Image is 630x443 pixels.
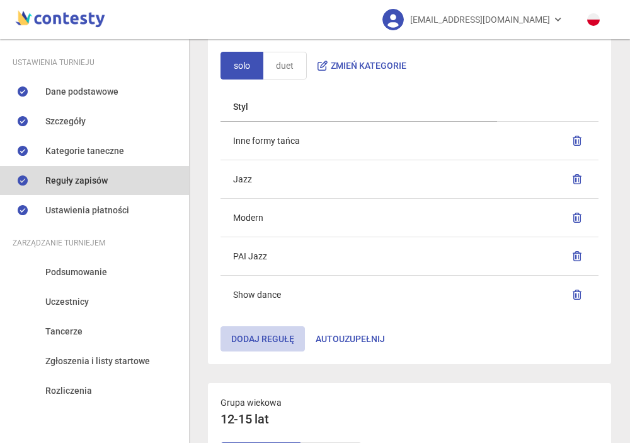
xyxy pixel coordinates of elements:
span: Tancerze [45,324,83,338]
span: Rozliczenia [45,384,92,398]
a: solo [220,52,263,80]
td: Show dance [220,276,438,314]
td: Inne formy tańca [220,122,438,160]
span: Szczegóły [45,114,86,128]
span: Reguły zapisów [45,174,108,187]
th: Styl [220,92,438,122]
button: Dodaj regułę [220,326,305,351]
a: duet [263,52,307,80]
span: Uczestnicy [45,295,89,309]
button: Autouzupełnij [305,326,396,351]
span: Zgłoszenia i listy startowe [45,354,150,368]
span: [EMAIL_ADDRESS][DOMAIN_NAME] [410,6,550,33]
h4: 12-15 lat [220,410,598,429]
span: Podsumowanie [45,265,107,279]
span: Kategorie taneczne [45,144,124,158]
span: Dane podstawowe [45,85,118,98]
p: Grupa wiekowa [220,396,598,410]
span: Ustawienia płatności [45,203,129,217]
button: Zmień kategorie [307,53,417,78]
td: PAI Jazz [220,237,438,276]
div: Ustawienia turnieju [13,56,176,69]
td: Jazz [220,160,438,199]
span: Zarządzanie turniejem [13,236,105,250]
td: Modern [220,199,438,237]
